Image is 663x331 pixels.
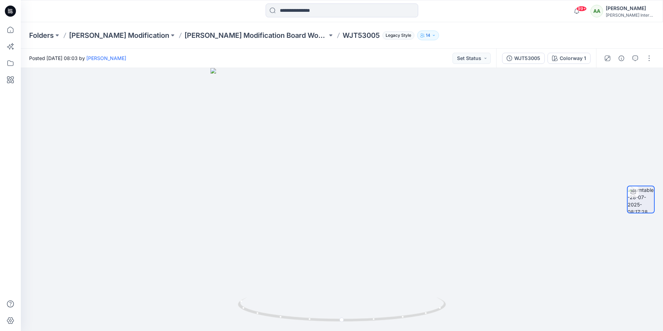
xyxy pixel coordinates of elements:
[576,6,587,11] span: 99+
[514,54,540,62] div: WJT53005
[343,31,380,40] p: WJT53005
[628,186,654,213] img: turntable-28-07-2025-08:17:28
[382,31,414,40] span: Legacy Style
[417,31,439,40] button: 14
[616,53,627,64] button: Details
[606,12,654,18] div: [PERSON_NAME] International
[426,32,430,39] p: 14
[591,5,603,17] div: AA
[548,53,591,64] button: Colorway 1
[86,55,126,61] a: [PERSON_NAME]
[502,53,545,64] button: WJT53005
[184,31,327,40] a: [PERSON_NAME] Modification Board Woman
[560,54,586,62] div: Colorway 1
[606,4,654,12] div: [PERSON_NAME]
[29,31,54,40] a: Folders
[69,31,169,40] a: [PERSON_NAME] Modification
[29,54,126,62] span: Posted [DATE] 08:03 by
[380,31,414,40] button: Legacy Style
